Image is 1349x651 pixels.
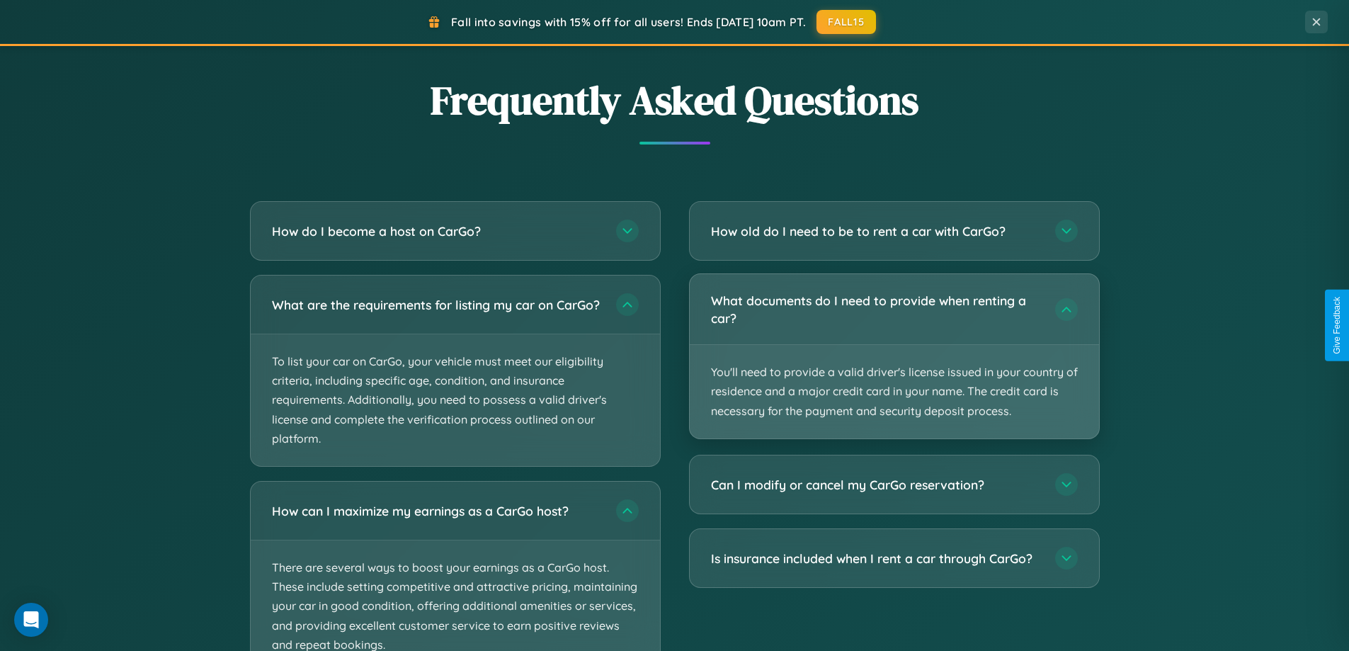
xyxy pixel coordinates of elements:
button: FALL15 [816,10,876,34]
span: Fall into savings with 15% off for all users! Ends [DATE] 10am PT. [451,15,806,29]
p: You'll need to provide a valid driver's license issued in your country of residence and a major c... [690,345,1099,438]
h3: How do I become a host on CarGo? [272,222,602,240]
h3: How old do I need to be to rent a car with CarGo? [711,222,1041,240]
h3: How can I maximize my earnings as a CarGo host? [272,502,602,520]
h3: What are the requirements for listing my car on CarGo? [272,296,602,314]
h3: Is insurance included when I rent a car through CarGo? [711,550,1041,567]
div: Give Feedback [1332,297,1342,354]
div: Open Intercom Messenger [14,603,48,637]
p: To list your car on CarGo, your vehicle must meet our eligibility criteria, including specific ag... [251,334,660,466]
h2: Frequently Asked Questions [250,73,1100,128]
h3: Can I modify or cancel my CarGo reservation? [711,476,1041,494]
h3: What documents do I need to provide when renting a car? [711,292,1041,327]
